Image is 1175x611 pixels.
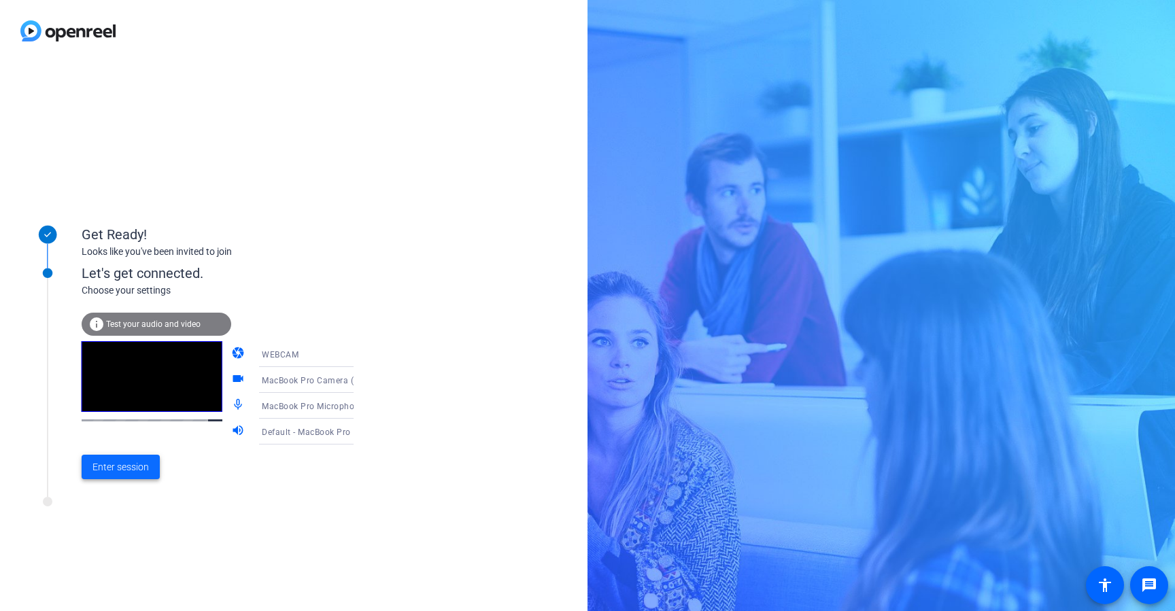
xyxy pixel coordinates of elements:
mat-icon: message [1141,577,1157,593]
div: Get Ready! [82,224,354,245]
span: MacBook Pro Microphone (Built-in) [262,400,401,411]
mat-icon: info [88,316,105,332]
mat-icon: volume_up [231,423,248,440]
div: Choose your settings [82,283,381,298]
div: Let's get connected. [82,263,381,283]
mat-icon: accessibility [1097,577,1113,593]
button: Enter session [82,455,160,479]
span: Test your audio and video [106,319,201,329]
span: MacBook Pro Camera (0000:0001) [262,374,400,385]
span: WEBCAM [262,350,299,360]
span: Enter session [92,460,149,474]
mat-icon: camera [231,346,248,362]
mat-icon: mic_none [231,398,248,414]
mat-icon: videocam [231,372,248,388]
div: Looks like you've been invited to join [82,245,354,259]
span: Default - MacBook Pro Speakers (Built-in) [262,426,426,437]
